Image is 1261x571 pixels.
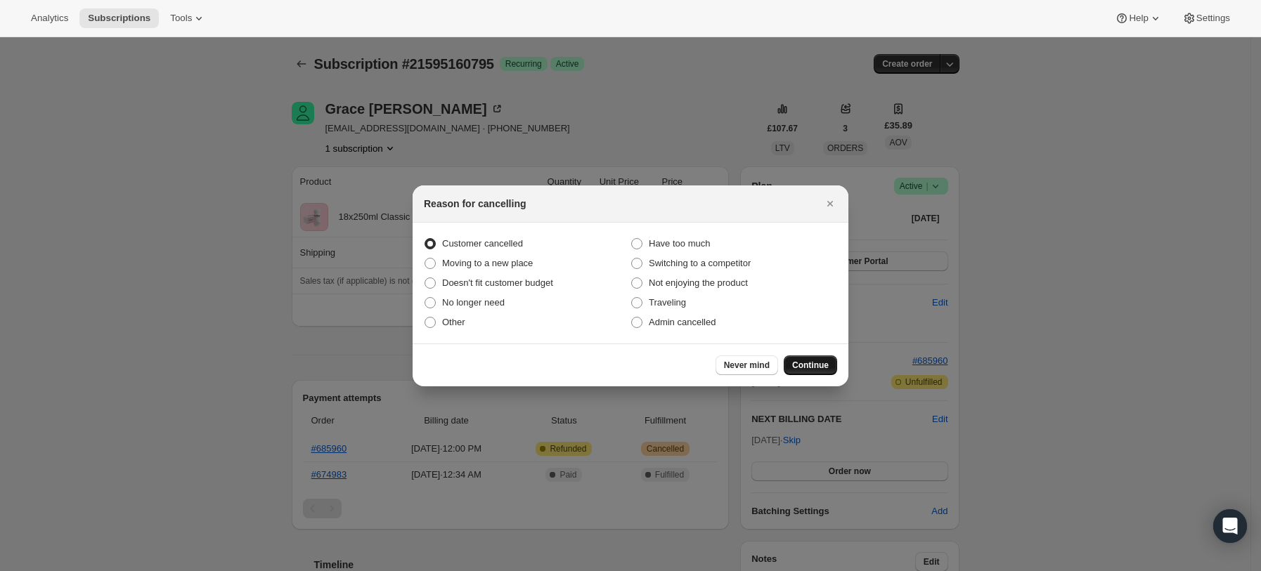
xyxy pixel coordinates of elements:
[442,258,533,268] span: Moving to a new place
[649,258,751,268] span: Switching to a competitor
[31,13,68,24] span: Analytics
[79,8,159,28] button: Subscriptions
[88,13,150,24] span: Subscriptions
[784,355,837,375] button: Continue
[170,13,192,24] span: Tools
[162,8,214,28] button: Tools
[442,317,465,327] span: Other
[22,8,77,28] button: Analytics
[649,297,686,308] span: Traveling
[442,297,505,308] span: No longer need
[649,238,710,249] span: Have too much
[649,277,748,288] span: Not enjoying the product
[424,197,526,211] h2: Reason for cancelling
[716,355,778,375] button: Never mind
[1174,8,1239,28] button: Settings
[792,360,829,371] span: Continue
[724,360,770,371] span: Never mind
[1129,13,1148,24] span: Help
[820,194,840,214] button: Close
[442,238,523,249] span: Customer cancelled
[1213,509,1247,543] div: Open Intercom Messenger
[649,317,716,327] span: Admin cancelled
[1106,8,1170,28] button: Help
[442,277,553,288] span: Doesn't fit customer budget
[1196,13,1230,24] span: Settings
